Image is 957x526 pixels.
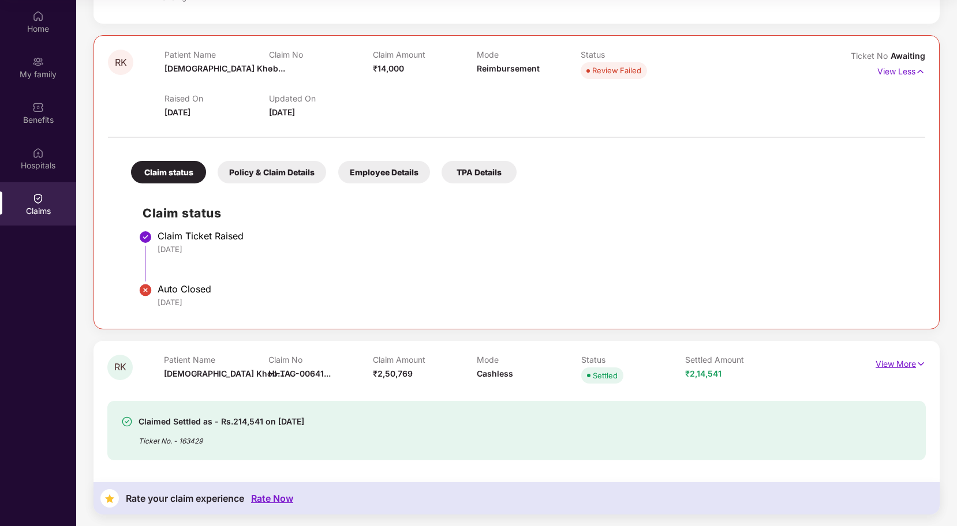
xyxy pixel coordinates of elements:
p: Settled Amount [685,355,790,365]
div: [DATE] [158,244,914,254]
h2: Claim status [143,204,914,223]
img: svg+xml;base64,PHN2ZyBpZD0iQ2xhaW0iIHhtbG5zPSJodHRwOi8vd3d3LnczLm9yZy8yMDAwL3N2ZyIgd2lkdGg9IjIwIi... [32,193,44,204]
span: [DEMOGRAPHIC_DATA] Khob... [165,63,285,73]
div: Claim Ticket Raised [158,230,914,242]
span: Reimbursement [477,63,540,73]
p: Claim Amount [373,50,477,59]
p: Claim No [268,355,373,365]
p: Updated On [269,93,373,103]
span: ₹2,14,541 [685,369,722,378]
div: Policy & Claim Details [218,161,326,183]
span: RK [115,58,127,67]
span: ₹14,000 [373,63,404,73]
div: Rate your claim experience [126,493,244,504]
img: svg+xml;base64,PHN2ZyB4bWxucz0iaHR0cDovL3d3dy53My5vcmcvMjAwMC9zdmciIHdpZHRoPSIzNyIgaGVpZ2h0PSIzNy... [100,489,119,508]
img: svg+xml;base64,PHN2ZyB4bWxucz0iaHR0cDovL3d3dy53My5vcmcvMjAwMC9zdmciIHdpZHRoPSIxNyIgaGVpZ2h0PSIxNy... [916,358,926,370]
span: Ticket No [851,51,891,61]
p: View Less [877,62,925,78]
img: svg+xml;base64,PHN2ZyB3aWR0aD0iMjAiIGhlaWdodD0iMjAiIHZpZXdCb3g9IjAgMCAyMCAyMCIgZmlsbD0ibm9uZSIgeG... [32,56,44,67]
span: HI-TAG-00641... [268,369,331,378]
span: RK [114,362,126,372]
div: Settled [593,370,618,381]
span: [DATE] [269,107,295,117]
p: Patient Name [164,355,268,365]
div: [DATE] [158,297,914,307]
p: Mode [477,355,581,365]
span: [DATE] [165,107,190,117]
p: View More [876,355,926,370]
img: svg+xml;base64,PHN2ZyBpZD0iU3RlcC1Eb25lLTMyeDMyIiB4bWxucz0iaHR0cDovL3d3dy53My5vcmcvMjAwMC9zdmciIH... [139,230,152,244]
span: - [269,63,273,73]
span: Cashless [477,369,513,378]
img: svg+xml;base64,PHN2ZyB4bWxucz0iaHR0cDovL3d3dy53My5vcmcvMjAwMC9zdmciIHdpZHRoPSIxNyIgaGVpZ2h0PSIxNy... [915,65,925,78]
span: [DEMOGRAPHIC_DATA] Khob... [164,369,285,378]
span: ₹2,50,769 [373,369,413,378]
p: Patient Name [165,50,268,59]
div: Ticket No. - 163429 [139,429,304,446]
p: Claim Amount [373,355,477,365]
div: Auto Closed [158,283,914,295]
img: svg+xml;base64,PHN2ZyBpZD0iU3RlcC1Eb25lLTIweDIwIiB4bWxucz0iaHR0cDovL3d3dy53My5vcmcvMjAwMC9zdmciIH... [139,283,152,297]
p: Status [581,355,686,365]
p: Mode [477,50,581,59]
img: svg+xml;base64,PHN2ZyBpZD0iSG9tZSIgeG1sbnM9Imh0dHA6Ly93d3cudzMub3JnLzIwMDAvc3ZnIiB3aWR0aD0iMjAiIG... [32,10,44,22]
div: Rate Now [251,493,293,504]
span: Awaiting [891,51,925,61]
img: svg+xml;base64,PHN2ZyBpZD0iSG9zcGl0YWxzIiB4bWxucz0iaHR0cDovL3d3dy53My5vcmcvMjAwMC9zdmciIHdpZHRoPS... [32,147,44,159]
div: Employee Details [338,161,430,183]
p: Claim No [269,50,373,59]
p: Raised On [165,93,268,103]
img: svg+xml;base64,PHN2ZyBpZD0iQmVuZWZpdHMiIHhtbG5zPSJodHRwOi8vd3d3LnczLm9yZy8yMDAwL3N2ZyIgd2lkdGg9Ij... [32,102,44,113]
div: Review Failed [592,65,641,76]
img: svg+xml;base64,PHN2ZyBpZD0iU3VjY2Vzcy0zMngzMiIgeG1sbnM9Imh0dHA6Ly93d3cudzMub3JnLzIwMDAvc3ZnIiB3aW... [121,416,133,427]
p: Status [581,50,685,59]
div: Claimed Settled as - Rs.214,541 on [DATE] [139,415,304,429]
div: Claim status [131,161,206,183]
div: TPA Details [442,161,517,183]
